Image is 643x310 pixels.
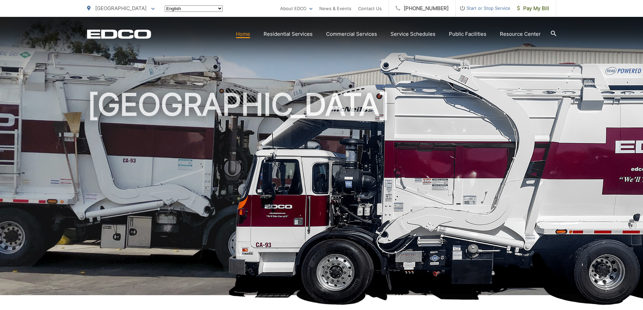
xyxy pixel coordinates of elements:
a: Public Facilities [449,30,486,38]
select: Select a language [165,5,223,12]
a: Service Schedules [391,30,435,38]
a: Resource Center [500,30,541,38]
a: Home [236,30,250,38]
span: Pay My Bill [517,4,549,12]
span: [GEOGRAPHIC_DATA] [95,5,146,11]
h1: [GEOGRAPHIC_DATA] [87,88,556,301]
a: About EDCO [280,4,313,12]
a: News & Events [319,4,351,12]
a: EDCD logo. Return to the homepage. [87,29,151,39]
a: Residential Services [264,30,313,38]
a: Commercial Services [326,30,377,38]
a: Contact Us [358,4,382,12]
